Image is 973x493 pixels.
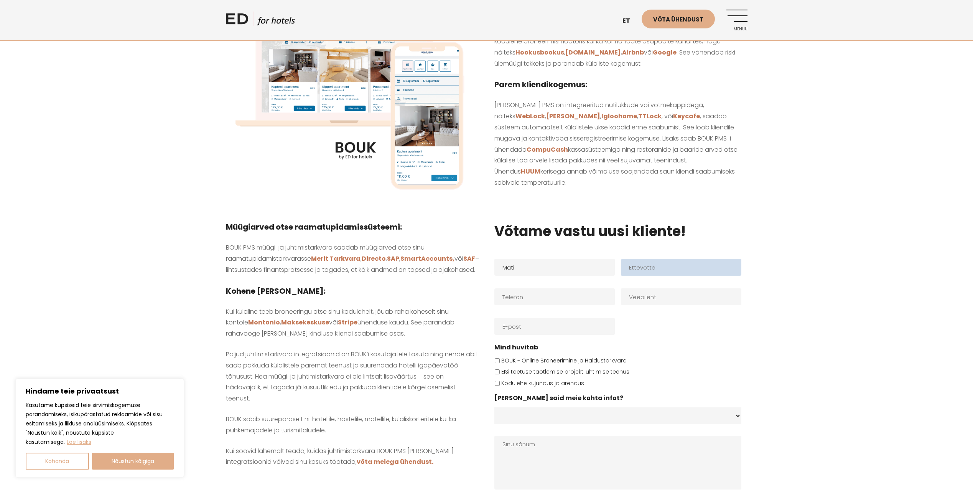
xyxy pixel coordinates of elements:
input: E-post [494,318,615,335]
p: Paljud juhtimistarkvara integratsioonid on BOUK’i kasutajatele tasuta ning nende abil saab pakkud... [226,349,479,404]
p: Kui külaline teeb broneeringu otse sinu kodulehelt, jõuab raha koheselt sinu kontole , või ühendu... [226,306,479,339]
input: Nimi [494,259,615,276]
input: Telefon [494,288,615,305]
h4: Müügiarved otse raamatupidamissüsteemi: [226,221,479,233]
label: Mind huvitab [494,344,538,352]
input: Veebileht [621,288,741,305]
a: WebLock [515,112,545,121]
a: [DOMAIN_NAME] [565,48,621,57]
a: Merit Tarkvara [311,254,361,263]
p: BOUK PMS müügi-ja juhtimistarkvara saadab müügiarved otse sinu raamatupidamistarkvarasse , , , võ... [226,242,479,275]
a: [PERSON_NAME] [546,112,600,121]
button: Kohanda [26,453,89,470]
a: et [619,12,642,30]
a: Igloohome [601,112,637,121]
label: EISi toetuse taotlemise projektijuhtimise teenus [501,368,629,376]
a: HUUM [521,167,540,176]
span: Menüü [726,27,747,31]
a: Võta ühendust [642,10,715,28]
a: SAF [463,254,475,263]
a: ED HOTELS [226,12,295,31]
strong: Parem kliendikogemus: [494,79,587,90]
p: Hindame teie privaatsust [26,387,174,396]
button: Nõustun kõigiga [92,453,174,470]
a: Loe lisaks [66,438,92,446]
p: sünkroniseerib automaatselt andmeid erinevate müügiplatvormide vahel. See tähendab, et hinnad ja ... [494,14,747,69]
a: Airbnb [622,48,644,57]
a: CompuCash [527,145,568,154]
h4: Kohene [PERSON_NAME]: [226,285,479,297]
label: BOUK - Online Broneerimine ja Haldustarkvara [501,357,627,365]
a: Google [653,48,677,57]
input: Ettevõtte [621,259,741,276]
a: SAP [387,254,399,263]
a: Keycafe [673,112,700,121]
a: TTLock [638,112,662,121]
h3: Võtame vastu uusi kliente! [494,221,747,242]
p: Kasutame küpsiseid teie sirvimiskogemuse parandamiseks, isikupärastatud reklaamide või sisu esita... [26,400,174,447]
label: Kodulehe kujundus ja arendus [501,379,584,387]
a: Montonio [248,318,280,327]
a: Maksekeskuse [281,318,329,327]
p: BOUK sobib suurepäraselt nii hotellile, hostelile, motellile, külaliskorteritele kui ka puhkemaja... [226,414,479,436]
a: SmartAccounts, [400,254,454,263]
p: Kui soovid lähemalt teada, kuidas juhtimistarkvara BOUK PMS [PERSON_NAME] integratsioonid võivad ... [226,446,479,468]
a: Directo [362,254,386,263]
a: Stripe [338,318,357,327]
a: Hookusbookus [515,48,564,57]
p: [PERSON_NAME] PMS on integreeritud nutilukkude või võtmekappidega, näiteks , , , , või , saadab s... [494,100,747,188]
a: võta meiega ühendust. [357,457,433,466]
label: [PERSON_NAME] said meie kohta infot? [494,394,623,402]
a: Menüü [726,10,747,31]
